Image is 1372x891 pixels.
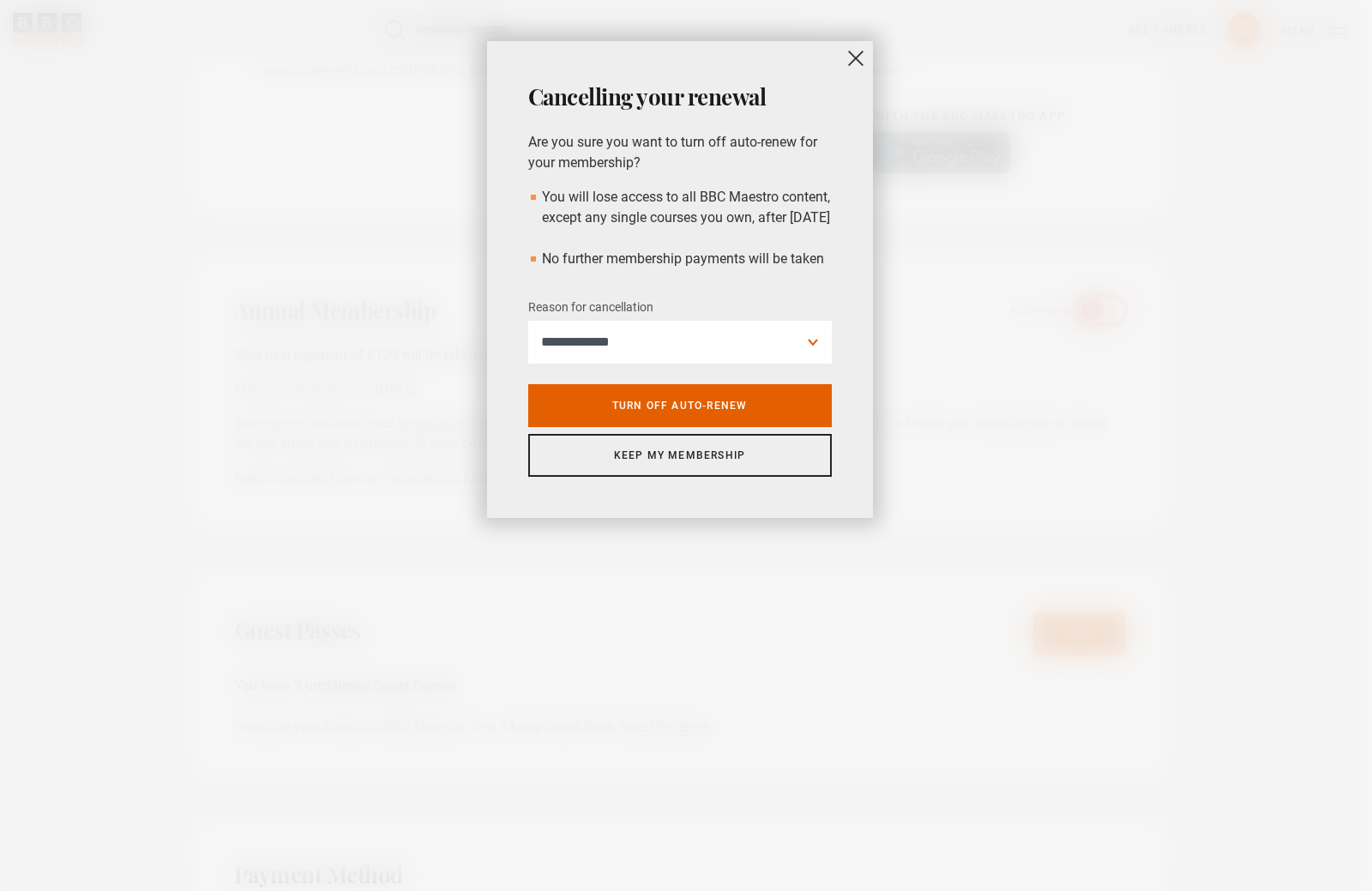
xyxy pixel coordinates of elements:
[528,298,653,318] label: Reason for cancellation
[839,41,873,75] button: close
[528,82,832,111] h2: Cancelling your renewal
[528,384,832,427] a: Turn off auto-renew
[528,249,832,269] li: No further membership payments will be taken
[528,187,832,228] li: You will lose access to all BBC Maestro content, except any single courses you own, after [DATE]
[528,434,832,477] a: Keep my membership
[528,132,832,173] p: Are you sure you want to turn off auto-renew for your membership?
